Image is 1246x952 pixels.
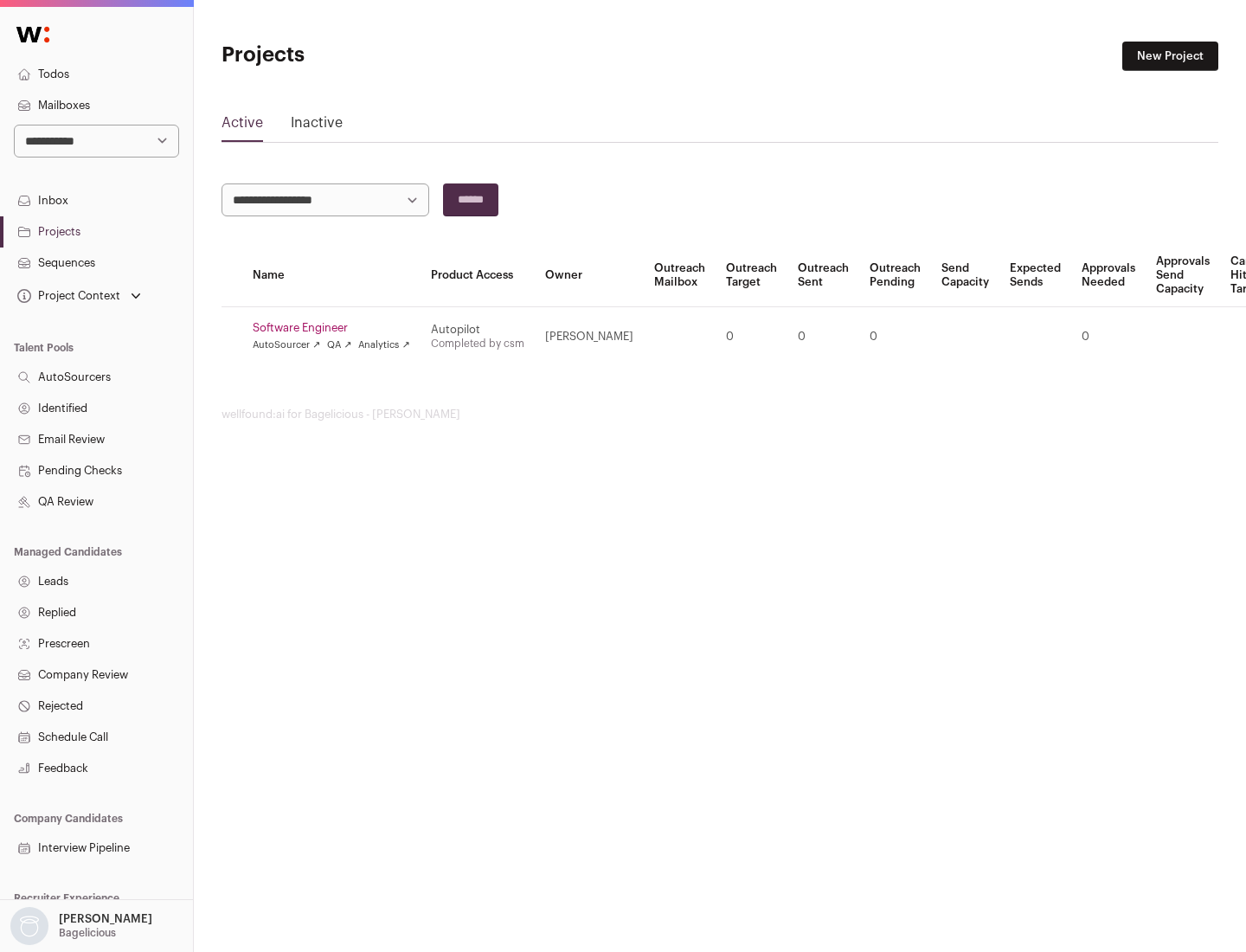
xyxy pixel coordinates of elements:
[1146,244,1220,307] th: Approvals Send Capacity
[421,244,535,307] th: Product Access
[59,912,152,926] p: [PERSON_NAME]
[716,307,787,367] td: 0
[431,323,524,337] div: Autopilot
[14,284,145,308] button: Open dropdown
[7,907,156,945] button: Open dropdown
[14,289,120,303] div: Project Context
[431,338,524,349] a: Completed by csm
[1071,244,1146,307] th: Approvals Needed
[358,338,409,352] a: Analytics ↗
[7,17,59,52] img: Wellfound
[859,307,931,367] td: 0
[787,244,859,307] th: Outreach Sent
[59,926,116,940] p: Bagelicious
[10,907,48,945] img: nopic.png
[291,113,343,140] a: Inactive
[222,42,554,69] h1: Projects
[535,244,644,307] th: Owner
[787,307,859,367] td: 0
[1122,42,1218,71] a: New Project
[931,244,999,307] th: Send Capacity
[242,244,421,307] th: Name
[535,307,644,367] td: [PERSON_NAME]
[253,321,410,335] a: Software Engineer
[222,113,263,140] a: Active
[999,244,1071,307] th: Expected Sends
[1071,307,1146,367] td: 0
[327,338,351,352] a: QA ↗
[253,338,320,352] a: AutoSourcer ↗
[716,244,787,307] th: Outreach Target
[859,244,931,307] th: Outreach Pending
[644,244,716,307] th: Outreach Mailbox
[222,408,1218,421] footer: wellfound:ai for Bagelicious - [PERSON_NAME]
